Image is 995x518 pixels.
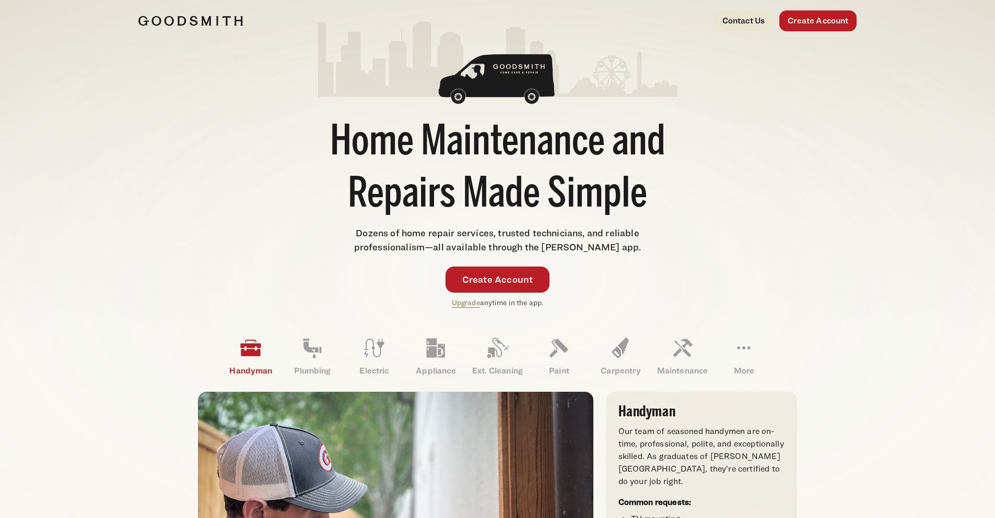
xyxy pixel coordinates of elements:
[618,497,692,507] strong: Common requests:
[405,365,466,377] p: Appliance
[618,425,785,488] p: Our team of seasoned handymen are on-time, professional, polite, and exceptionally skilled. As gr...
[651,329,713,383] a: Maintenance
[354,227,641,252] span: Dozens of home repair services, trusted technicians, and reliable professionalism—all available t...
[446,267,550,293] a: Create Account
[528,365,590,377] p: Paint
[452,298,480,307] a: Upgrade
[713,329,775,383] a: More
[343,329,405,383] a: Electric
[138,16,243,26] img: Goodsmith
[779,10,857,31] a: Create Account
[466,365,528,377] p: Ext. Cleaning
[618,404,785,419] h3: Handyman
[714,10,774,31] a: Contact Us
[590,329,651,383] a: Carpentry
[651,365,713,377] p: Maintenance
[220,329,282,383] a: Handyman
[282,329,343,383] a: Plumbing
[405,329,466,383] a: Appliance
[528,329,590,383] a: Paint
[452,297,544,309] p: anytime in the app.
[590,365,651,377] p: Carpentry
[466,329,528,383] a: Ext. Cleaning
[713,365,775,377] p: More
[343,365,405,377] p: Electric
[220,365,282,377] p: Handyman
[318,117,677,222] h1: Home Maintenance and Repairs Made Simple
[282,365,343,377] p: Plumbing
